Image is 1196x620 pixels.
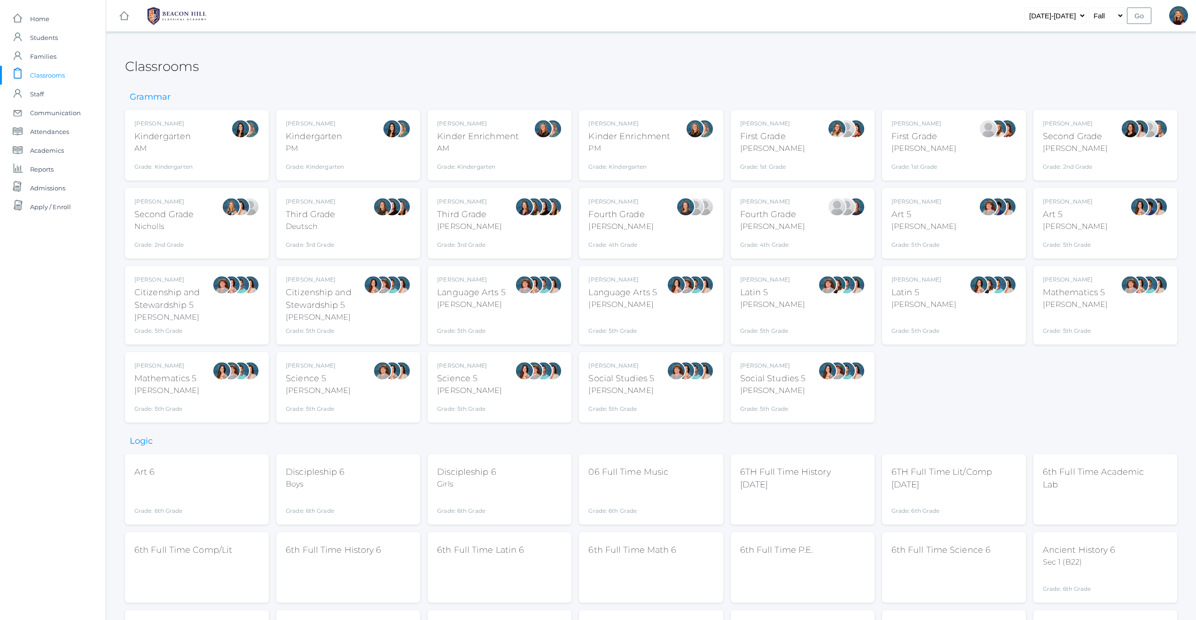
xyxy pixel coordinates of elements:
div: Girls [437,479,496,490]
div: Liv Barber [828,119,846,138]
div: Grade: 6th Grade [286,494,344,515]
div: Rebecca Salazar [364,275,383,294]
div: Rebecca Salazar [212,361,231,380]
div: Jaimie Watson [837,119,856,138]
span: Students [30,28,58,47]
div: Heather Wallock [998,119,1016,138]
div: [PERSON_NAME] [588,197,653,206]
div: Social Studies 5 [588,372,654,385]
div: Westen Taylor [988,275,1007,294]
div: AM [134,143,193,154]
div: Grade: 6th Grade [588,482,668,515]
h2: Classrooms [125,59,199,74]
div: Westen Taylor [534,275,553,294]
div: Katie Watters [383,197,401,216]
div: Discipleship 6 [286,466,344,479]
div: [PERSON_NAME] [437,119,519,128]
div: 6th Full Time P.E. [740,544,813,557]
div: Sarah Bence [373,361,392,380]
div: [PERSON_NAME] [1043,299,1108,310]
div: [PERSON_NAME] [437,197,502,206]
span: Apply / Enroll [30,197,71,216]
div: Grade: 6th Grade [134,482,183,515]
div: 6th Full Time Academic Lab [1043,466,1158,491]
div: Cari Burke [392,361,411,380]
span: Home [30,9,49,28]
div: Rebecca Salazar [1130,275,1149,294]
div: Grade: 4th Grade [588,236,653,249]
div: Cari Burke [543,275,562,294]
div: Grade: 5th Grade [286,327,364,335]
div: Grade: 5th Grade [437,400,502,413]
div: [PERSON_NAME] [134,361,199,370]
div: Courtney Nicholls [1149,119,1168,138]
div: Grade: 5th Grade [1043,314,1108,335]
div: Rebecca Salazar [524,275,543,294]
div: Lydia Chaffin [828,197,846,216]
div: Grade: 5th Grade [437,314,506,335]
div: Rebecca Salazar [667,275,686,294]
div: Westen Taylor [383,275,401,294]
div: [PERSON_NAME] [740,275,805,284]
div: Grade: 6th Grade [891,495,1007,515]
div: Heather Porter [695,197,714,216]
div: Sarah Armstrong [1140,119,1158,138]
div: Sarah Bence [515,275,534,294]
div: Sec 1 (B22) [1043,557,1116,568]
div: Carolyn Sugimoto [988,197,1007,216]
div: Nicole Dean [534,119,553,138]
div: Grade: 3rd Grade [286,236,336,249]
div: Grade: 5th Grade [891,314,956,335]
div: Grade: Kindergarten [134,158,193,171]
div: Sarah Bence [818,275,837,294]
div: [PERSON_NAME] [740,361,806,370]
div: Westen Taylor [837,275,856,294]
div: [PERSON_NAME] [588,119,670,128]
span: Attendances [30,122,69,141]
div: [PERSON_NAME] [891,119,956,128]
div: [PERSON_NAME] [1043,119,1108,128]
div: [PERSON_NAME] [134,275,212,284]
div: [PERSON_NAME] [437,361,502,370]
div: [PERSON_NAME] [1043,275,1108,284]
div: Rebecca Salazar [515,361,534,380]
div: Art 5 [1043,208,1108,221]
h3: Grammar [125,93,175,102]
div: Sarah Bence [828,361,846,380]
div: PM [588,143,670,154]
div: [PERSON_NAME] [740,385,806,396]
div: Westen Taylor [686,361,704,380]
div: Sarah Armstrong [241,197,259,216]
div: [PERSON_NAME] [891,143,956,154]
div: [PERSON_NAME] [588,275,657,284]
div: Mathematics 5 [1043,286,1108,299]
div: Sarah Bence [524,361,543,380]
h3: Logic [125,437,157,446]
div: Juliana Fowler [543,197,562,216]
div: Lindsay Leeds [1169,6,1188,25]
div: [PERSON_NAME] [286,275,364,284]
div: Cari Burke [1149,275,1168,294]
div: [PERSON_NAME] [286,197,336,206]
div: Science 5 [437,372,502,385]
div: Westen Taylor [231,361,250,380]
div: [PERSON_NAME] [437,385,502,396]
div: [PERSON_NAME] [740,221,805,232]
div: Heather Porter [837,197,856,216]
div: Rebecca Salazar [676,361,695,380]
div: 6TH Full Time History [DATE] [740,466,856,491]
div: Grade: 5th Grade [134,400,199,413]
div: Cari Burke [846,275,865,294]
div: Grade: 5th Grade [134,327,212,335]
div: 6th Full Time History 6 [286,544,381,557]
span: Staff [30,85,44,103]
div: Jaimie Watson [979,119,998,138]
div: Rebecca Salazar [1130,197,1149,216]
div: [PERSON_NAME] [891,197,956,206]
div: Fourth Grade [740,208,805,221]
div: [PERSON_NAME] [286,119,344,128]
div: Grade: 2nd Grade [134,236,194,249]
div: 6th Full Time Comp/Lit [134,544,232,557]
div: [PERSON_NAME] [437,299,506,310]
div: [PERSON_NAME] [286,361,351,370]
